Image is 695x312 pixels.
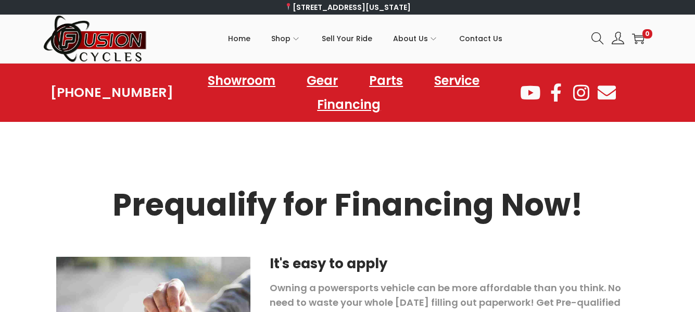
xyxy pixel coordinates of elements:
span: Shop [271,26,290,52]
span: Contact Us [459,26,502,52]
img: 📍 [285,3,292,10]
a: Parts [359,69,413,93]
h2: Prequalify for Financing Now! [56,190,639,220]
a: [PHONE_NUMBER] [50,85,173,100]
a: About Us [393,15,438,62]
span: Sell Your Ride [322,26,372,52]
a: [STREET_ADDRESS][US_STATE] [284,2,411,13]
span: About Us [393,26,428,52]
a: Sell Your Ride [322,15,372,62]
nav: Primary navigation [147,15,584,62]
span: Home [228,26,250,52]
h5: It's easy to apply [270,257,639,270]
a: 0 [632,32,645,45]
nav: Menu [173,69,519,117]
a: Showroom [197,69,286,93]
a: Service [424,69,490,93]
a: Gear [296,69,348,93]
a: Shop [271,15,301,62]
img: Woostify retina logo [43,15,147,63]
a: Contact Us [459,15,502,62]
a: Home [228,15,250,62]
a: Financing [307,93,391,117]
